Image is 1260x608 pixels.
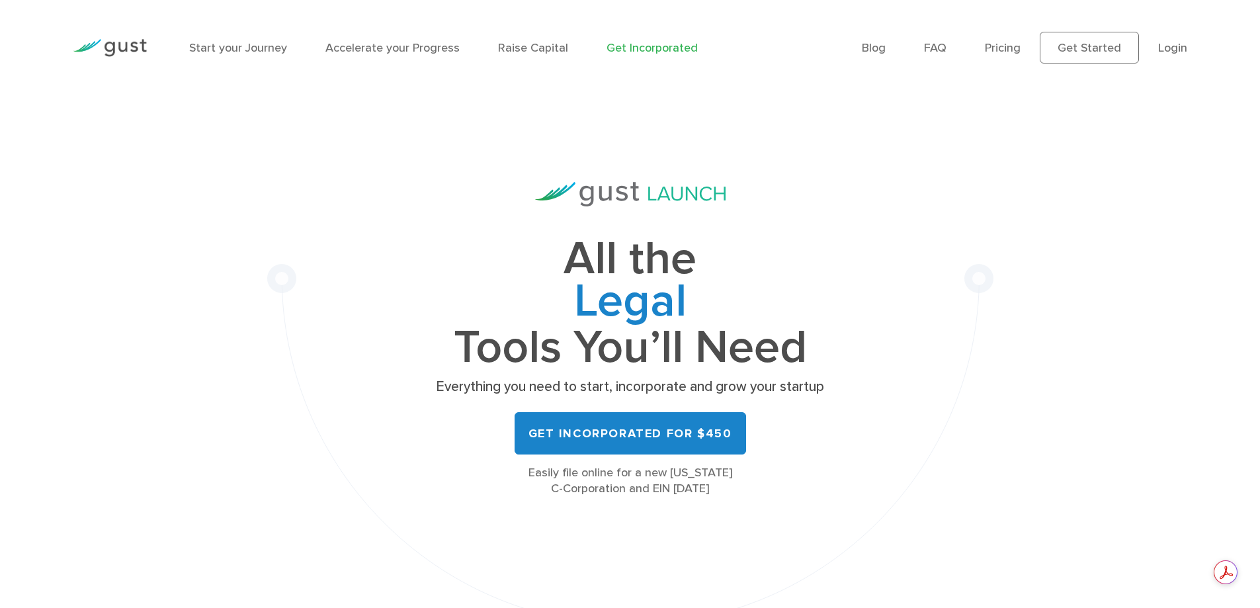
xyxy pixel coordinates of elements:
a: Get Incorporated for $450 [515,412,746,455]
a: Start your Journey [189,41,287,55]
h1: All the Tools You’ll Need [432,238,829,369]
a: Get Incorporated [607,41,698,55]
div: Easily file online for a new [US_STATE] C-Corporation and EIN [DATE] [432,465,829,497]
img: Gust Launch Logo [535,182,726,206]
p: Everything you need to start, incorporate and grow your startup [432,378,829,396]
a: Pricing [985,41,1021,55]
a: Raise Capital [498,41,568,55]
a: Accelerate your Progress [325,41,460,55]
span: Legal [432,281,829,327]
img: Gust Logo [73,39,147,57]
a: Blog [862,41,886,55]
a: Get Started [1040,32,1139,64]
a: Login [1158,41,1187,55]
a: FAQ [924,41,946,55]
